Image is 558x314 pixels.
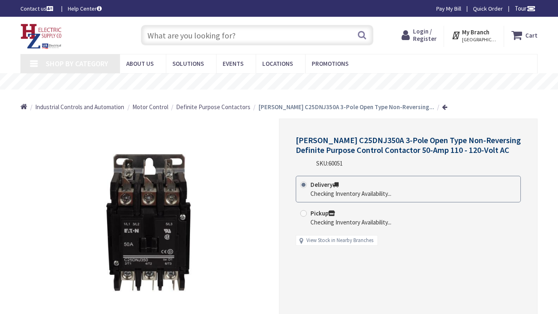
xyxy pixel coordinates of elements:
[316,159,343,168] div: SKU:
[176,103,250,111] a: Definite Purpose Contactors
[132,103,168,111] a: Motor Control
[126,60,154,67] span: About Us
[511,28,538,43] a: Cart
[172,60,204,67] span: Solutions
[462,28,489,36] strong: My Branch
[462,36,497,43] span: [GEOGRAPHIC_DATA], [GEOGRAPHIC_DATA]
[20,4,55,13] a: Contact us
[306,237,373,244] a: View Stock in Nearby Branches
[20,24,62,49] img: HZ Electric Supply
[451,28,497,43] div: My Branch [GEOGRAPHIC_DATA], [GEOGRAPHIC_DATA]
[310,209,335,217] strong: Pickup
[141,25,373,45] input: What are you looking for?
[35,103,124,111] span: Industrial Controls and Automation
[259,103,434,111] strong: [PERSON_NAME] C25DNJ350A 3-Pole Open Type Non-Reversing...
[62,134,238,310] img: Eaton C25DNJ350A 3-Pole Open Type Non-Reversing Definite Purpose Control Contactor 50-Amp 110 - 1...
[310,181,339,188] strong: Delivery
[310,189,391,198] div: Checking Inventory Availability...
[262,60,293,67] span: Locations
[525,28,538,43] strong: Cart
[312,60,348,67] span: Promotions
[436,4,461,13] a: Pay My Bill
[473,4,503,13] a: Quick Order
[35,103,124,111] a: Industrial Controls and Automation
[214,77,359,86] rs-layer: Free Same Day Pickup at 8 Locations
[296,135,521,155] span: [PERSON_NAME] C25DNJ350A 3-Pole Open Type Non-Reversing Definite Purpose Control Contactor 50-Amp...
[223,60,243,67] span: Events
[310,218,391,227] div: Checking Inventory Availability...
[328,159,343,167] span: 60051
[402,28,437,43] a: Login / Register
[515,4,536,12] span: Tour
[68,4,102,13] a: Help Center
[46,59,108,68] span: Shop By Category
[132,103,168,111] span: Motor Control
[176,103,250,111] span: Definite Purpose Contactors
[413,27,437,43] span: Login / Register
